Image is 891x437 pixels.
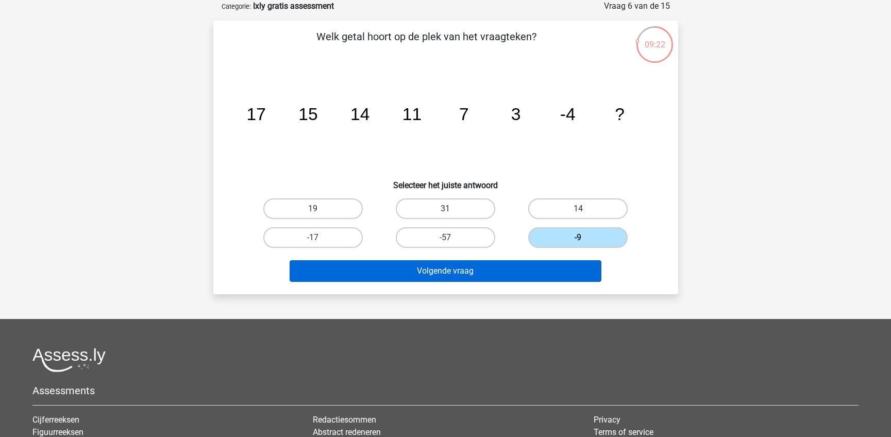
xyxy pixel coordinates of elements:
button: Volgende vraag [290,260,601,282]
a: Terms of service [594,427,653,437]
tspan: ? [615,105,625,124]
tspan: 7 [459,105,468,124]
strong: Ixly gratis assessment [253,1,334,11]
h5: Assessments [32,384,859,397]
tspan: 17 [246,105,265,124]
tspan: -4 [560,105,575,124]
label: 19 [263,198,363,219]
label: -17 [263,227,363,248]
label: 14 [528,198,628,219]
a: Privacy [594,415,620,425]
div: 09:22 [635,25,674,51]
img: Assessly logo [32,348,106,372]
tspan: 3 [511,105,520,124]
label: -57 [396,227,495,248]
tspan: 11 [402,105,421,124]
label: -9 [528,227,628,248]
a: Figuurreeksen [32,427,83,437]
h6: Selecteer het juiste antwoord [230,172,662,190]
a: Redactiesommen [313,415,376,425]
a: Cijferreeksen [32,415,79,425]
label: 31 [396,198,495,219]
small: Categorie: [222,3,251,10]
a: Abstract redeneren [313,427,381,437]
tspan: 15 [298,105,317,124]
tspan: 14 [350,105,369,124]
p: Welk getal hoort op de plek van het vraagteken? [230,29,623,60]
